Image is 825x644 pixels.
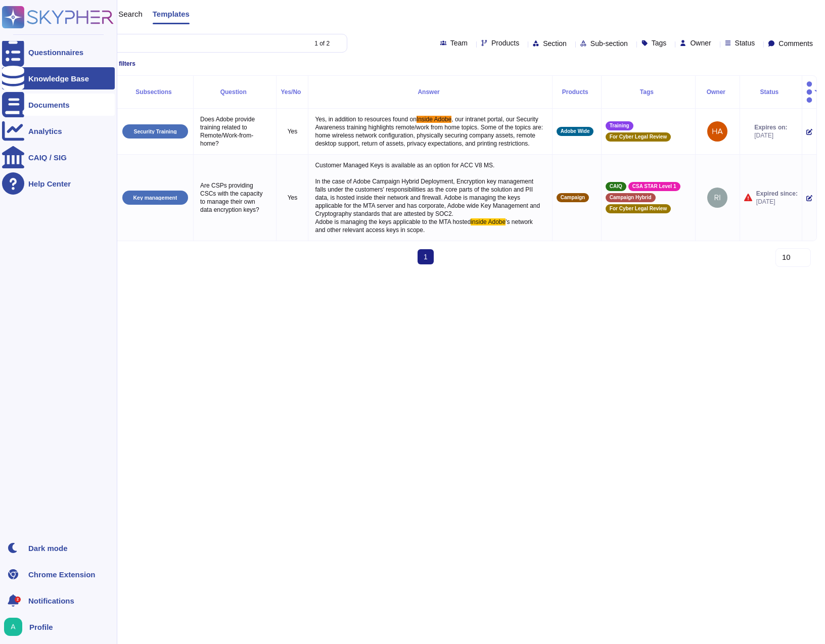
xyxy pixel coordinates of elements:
span: CSA STAR Level 1 [632,184,676,189]
div: Products [557,89,597,95]
p: Does Adobe provide training related to Remote/Work-from-home? [198,113,272,150]
img: user [4,618,22,636]
span: Comments [778,40,813,47]
span: For Cyber Legal Review [610,206,667,211]
div: Status [744,89,798,95]
p: Key management [133,195,177,201]
p: Are CSPs providing CSCs with the capacity to manage their own data encryption keys? [198,179,272,216]
span: Notifications [28,597,74,605]
div: 1 of 2 [314,40,330,47]
span: Sub-section [590,40,628,47]
div: Analytics [28,127,62,135]
a: Knowledge Base [2,67,115,89]
a: Help Center [2,172,115,195]
a: Chrome Extension [2,563,115,585]
span: 's network and other relevant access keys in scope. [315,218,534,234]
span: Campaign Hybrid [610,195,652,200]
span: 1 [418,249,434,264]
div: Answer [312,89,547,95]
p: Yes [281,127,304,135]
div: Owner [700,89,736,95]
img: user [707,188,727,208]
div: Dark mode [28,544,68,552]
p: Security Training [133,129,176,134]
span: Section [543,40,567,47]
img: user [707,121,727,142]
div: Help Center [28,180,71,188]
span: Clear filters [102,61,135,67]
div: Yes/No [281,89,304,95]
span: Profile [29,623,53,631]
span: Inside Adobe [417,116,451,123]
a: Analytics [2,120,115,142]
span: [DATE] [754,131,787,140]
div: Subsections [121,89,189,95]
span: Products [491,39,519,47]
input: Search by keywords [40,34,305,52]
span: Training [610,123,629,128]
div: Tags [606,89,691,95]
div: Chrome Extension [28,571,96,578]
div: Questionnaires [28,49,83,56]
span: Customer Managed Keys is available as an option for ACC V8 MS. In the case of Adobe Campaign Hybr... [315,162,541,225]
span: Status [735,39,755,47]
span: Adobe Wide [561,129,590,134]
span: Templates [153,10,190,18]
span: Search [118,10,143,18]
div: 2 [15,596,21,603]
span: Expires on: [754,123,787,131]
span: Tags [652,39,667,47]
a: CAIQ / SIG [2,146,115,168]
div: Question [198,89,272,95]
div: Knowledge Base [28,75,89,82]
span: Team [450,39,468,47]
span: Campaign [561,195,585,200]
span: [DATE] [756,198,798,206]
a: Questionnaires [2,41,115,63]
span: CAIQ [610,184,622,189]
span: Yes, in addition to resources found on [315,116,416,123]
span: For Cyber Legal Review [610,134,667,140]
div: Documents [28,101,70,109]
span: , our intranet portal, our Security Awareness training highlights remote/work from home topics. S... [315,116,544,147]
a: Documents [2,94,115,116]
p: Yes [281,194,304,202]
span: Owner [690,39,711,47]
span: Expired since: [756,190,798,198]
div: CAIQ / SIG [28,154,67,161]
button: user [2,616,29,638]
span: inside Adobe [471,218,506,225]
